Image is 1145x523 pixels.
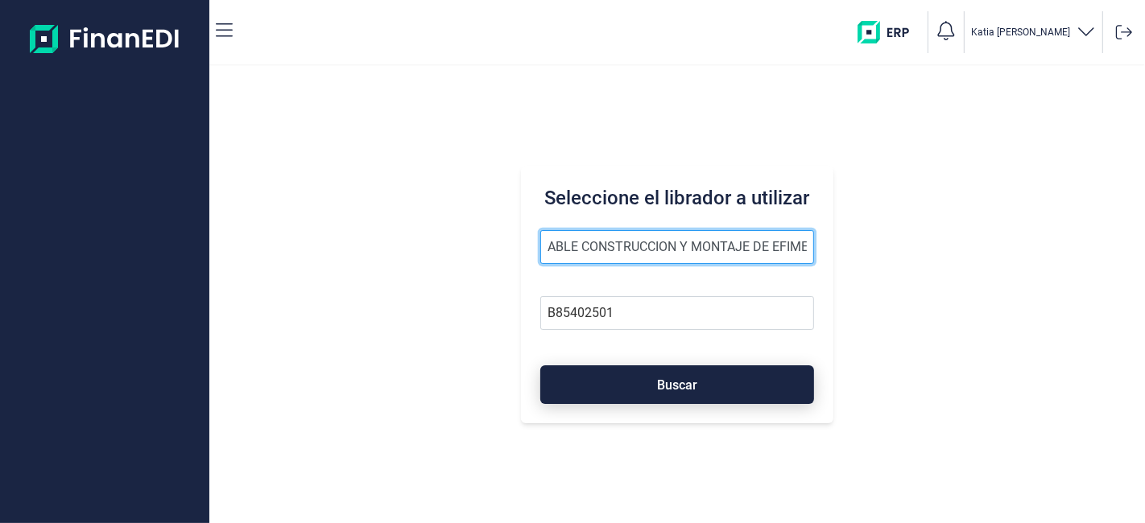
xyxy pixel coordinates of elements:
[540,296,813,330] input: Busque por NIF
[30,13,180,64] img: Logo de aplicación
[971,21,1096,44] button: Katia [PERSON_NAME]
[657,379,697,391] span: Buscar
[540,230,813,264] input: Seleccione la razón social
[540,185,813,211] h3: Seleccione el librador a utilizar
[858,21,921,43] img: erp
[971,26,1070,39] p: Katia [PERSON_NAME]
[540,365,813,404] button: Buscar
